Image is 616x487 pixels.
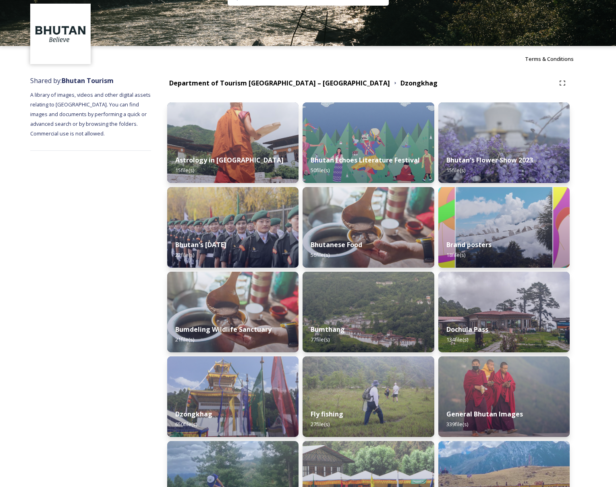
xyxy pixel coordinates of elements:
strong: Dochula Pass [446,325,488,334]
span: Terms & Conditions [525,55,574,62]
a: Terms & Conditions [525,54,586,64]
strong: Bhutan Echoes Literature Festival [311,156,420,164]
span: 18 file(s) [446,251,465,258]
img: Bhutan_Believe_800_1000_4.jpg [438,187,570,268]
img: Bumdeling%2520090723%2520by%2520Amp%2520Sripimanwat-4%25202.jpg [167,272,299,352]
strong: Bhutanese Food [311,240,362,249]
img: BT_Logo_BB_Lockup_CMYK_High%2520Res.jpg [31,5,90,63]
strong: General Bhutan Images [446,410,523,418]
strong: Dzongkhag [175,410,212,418]
span: 56 file(s) [311,251,330,258]
img: MarcusWestbergBhutanHiRes-23.jpg [438,356,570,437]
img: Bumthang%2520180723%2520by%2520Amp%2520Sripimanwat-20.jpg [303,272,434,352]
strong: Bhutan Tourism [62,76,114,85]
span: 15 file(s) [175,166,194,174]
strong: Dzongkhag [400,79,438,87]
img: 2022-10-01%252011.41.43.jpg [438,272,570,352]
img: _SCH1465.jpg [167,102,299,183]
strong: Bumdeling Wildlife Sanctuary [175,325,272,334]
span: A library of images, videos and other digital assets relating to [GEOGRAPHIC_DATA]. You can find ... [30,91,152,137]
span: 134 file(s) [446,336,468,343]
strong: Bhutan's [DATE] [175,240,226,249]
span: 15 file(s) [446,166,465,174]
span: 650 file(s) [175,420,197,428]
strong: Department of Tourism [GEOGRAPHIC_DATA] – [GEOGRAPHIC_DATA] [169,79,390,87]
strong: Astrology in [GEOGRAPHIC_DATA] [175,156,284,164]
img: Bhutan%2520National%2520Day10.jpg [167,187,299,268]
span: 77 file(s) [311,336,330,343]
span: Shared by: [30,76,114,85]
strong: Fly fishing [311,410,343,418]
span: 21 file(s) [175,336,194,343]
span: 50 file(s) [311,166,330,174]
img: Bhutan%2520Flower%2520Show2.jpg [438,102,570,183]
strong: Bhutan's Flower Show 2023 [446,156,533,164]
strong: Bumthang [311,325,345,334]
span: 27 file(s) [311,420,330,428]
img: Bhutan%2520Echoes7.jpg [303,102,434,183]
img: by%2520Ugyen%2520Wangchuk14.JPG [303,356,434,437]
span: 22 file(s) [175,251,194,258]
strong: Brand posters [446,240,492,249]
span: 339 file(s) [446,420,468,428]
img: Bumdeling%2520090723%2520by%2520Amp%2520Sripimanwat-4.jpg [303,187,434,268]
img: Festival%2520Header.jpg [167,356,299,437]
